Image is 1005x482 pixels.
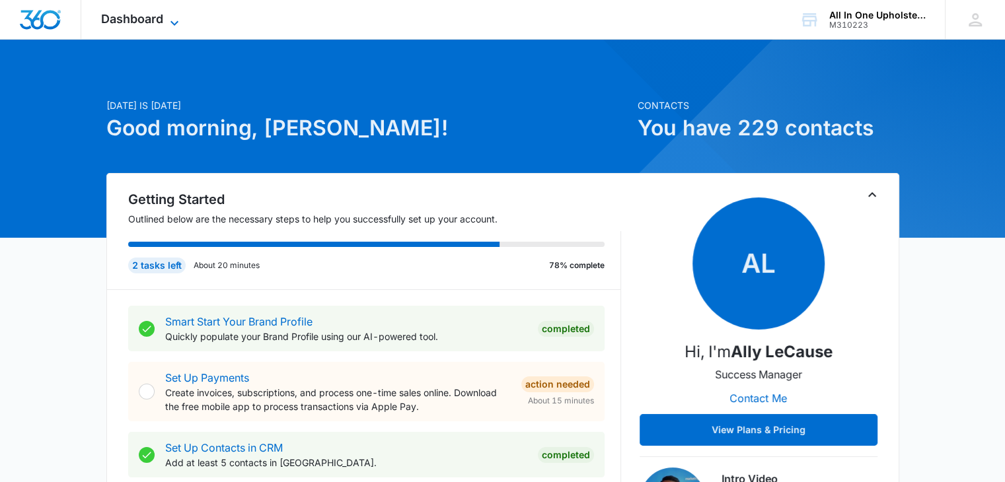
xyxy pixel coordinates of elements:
p: 78% complete [549,259,605,271]
div: Completed [538,447,594,463]
h1: Good morning, [PERSON_NAME]! [106,112,630,144]
button: Toggle Collapse [864,187,880,203]
div: Completed [538,321,594,337]
p: Create invoices, subscriptions, and process one-time sales online. Download the free mobile app t... [165,386,511,413]
div: account name [829,10,926,20]
div: 2 tasks left [128,258,186,273]
strong: Ally LeCause [731,342,833,361]
div: account id [829,20,926,30]
h1: You have 229 contacts [638,112,899,144]
p: Hi, I'm [685,340,833,364]
a: Set Up Payments [165,371,249,384]
p: Add at least 5 contacts in [GEOGRAPHIC_DATA]. [165,456,527,469]
span: About 15 minutes [528,395,594,407]
a: Smart Start Your Brand Profile [165,315,313,328]
button: View Plans & Pricing [640,414,877,446]
p: About 20 minutes [194,259,260,271]
span: Dashboard [101,12,163,26]
h2: Getting Started [128,189,621,209]
a: Set Up Contacts in CRM [165,441,283,454]
p: Success Manager [715,366,802,382]
p: Contacts [638,98,899,112]
span: AL [692,197,825,329]
div: Action Needed [521,376,594,392]
p: Outlined below are the necessary steps to help you successfully set up your account. [128,212,621,226]
button: Contact Me [716,382,800,414]
p: [DATE] is [DATE] [106,98,630,112]
p: Quickly populate your Brand Profile using our AI-powered tool. [165,329,527,343]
